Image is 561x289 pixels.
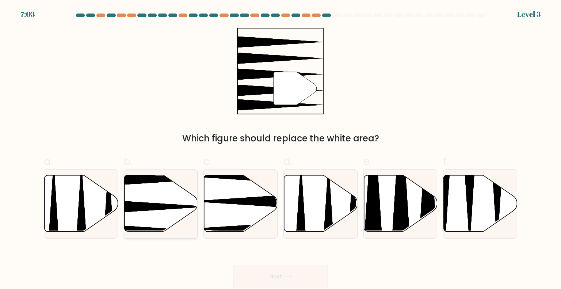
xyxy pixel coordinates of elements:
[48,132,513,145] div: Which figure should replace the white area?
[443,154,448,168] span: f.
[233,265,328,288] button: Next
[20,9,35,20] div: 7:03
[124,154,133,168] span: b.
[363,154,371,168] span: e.
[283,154,292,168] span: d.
[517,9,541,20] div: Level 3
[274,72,317,105] g: "
[203,154,211,168] span: c.
[44,154,53,168] span: a.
